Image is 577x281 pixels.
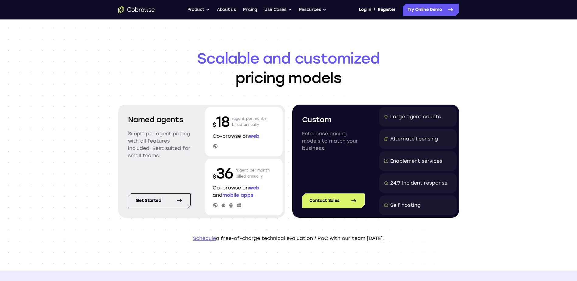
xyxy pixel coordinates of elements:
[403,4,459,16] a: Try Online Demo
[249,133,259,139] span: web
[236,164,270,183] p: /agent per month billed annually
[390,202,421,209] div: Self hosting
[118,49,459,88] h1: pricing models
[128,130,191,159] p: Simple per agent pricing with all features included. Best suited for small teams.
[374,6,375,13] span: /
[222,192,253,198] span: mobile apps
[213,164,233,183] p: 36
[264,4,292,16] button: Use Cases
[390,135,438,143] div: Alternate licensing
[213,173,216,180] span: $
[213,112,230,131] p: 18
[390,158,442,165] div: Enablement services
[118,235,459,242] p: a free-of-charge technical evaluation / PoC with our team [DATE].
[299,4,326,16] button: Resources
[302,114,365,125] h2: Custom
[378,4,395,16] a: Register
[213,122,216,128] span: $
[118,6,155,13] a: Go to the home page
[213,184,275,199] p: Co-browse on and
[243,4,257,16] a: Pricing
[302,130,365,152] p: Enterprise pricing models to match your business.
[232,112,266,131] p: /agent per month billed annually
[359,4,371,16] a: Log In
[217,4,236,16] a: About us
[249,185,259,191] span: web
[193,235,216,241] a: Schedule
[118,49,459,68] span: Scalable and customized
[390,113,441,120] div: Large agent counts
[302,193,365,208] a: Contact Sales
[390,179,447,187] div: 24/7 Incident response
[213,133,275,140] p: Co-browse on
[187,4,210,16] button: Product
[128,114,191,125] h2: Named agents
[128,193,191,208] a: Get started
